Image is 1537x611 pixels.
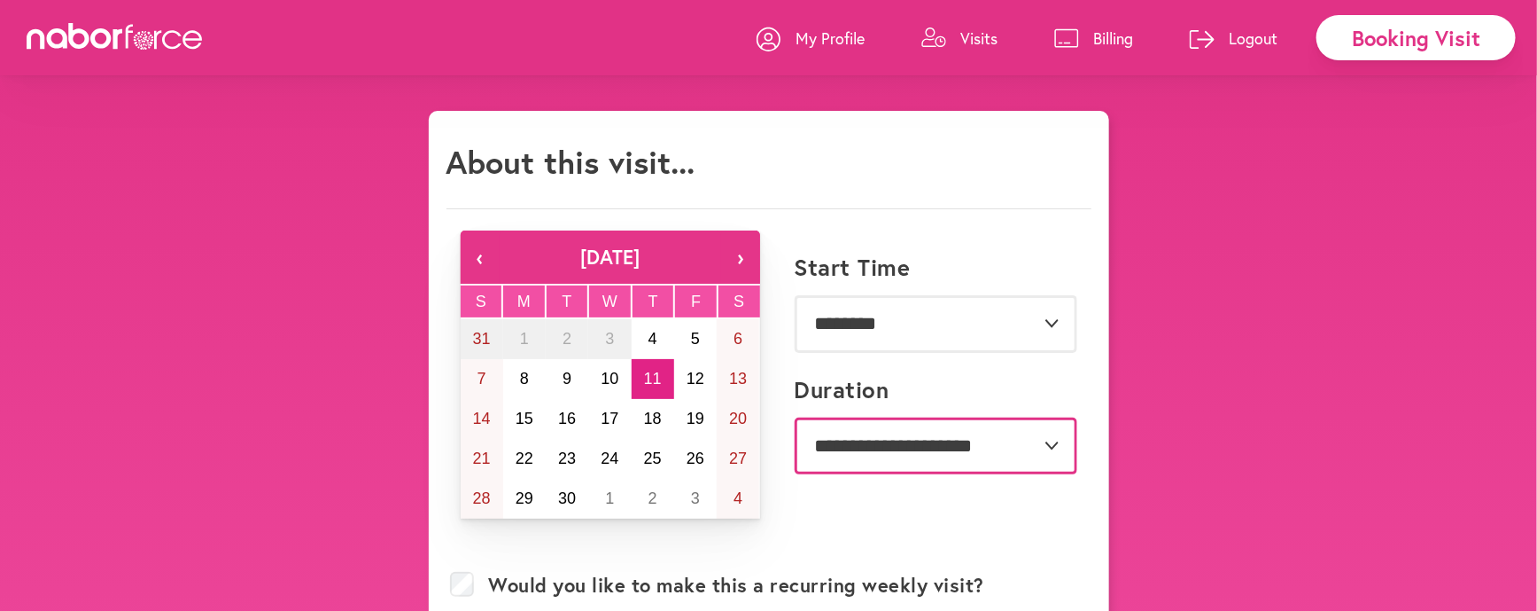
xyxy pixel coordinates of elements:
[601,410,618,427] abbr: September 17, 2025
[796,27,865,49] p: My Profile
[1093,27,1133,49] p: Billing
[516,450,533,467] abbr: September 22, 2025
[729,410,747,427] abbr: September 20, 2025
[605,330,614,348] abbr: September 3, 2025
[558,490,576,507] abbr: September 30, 2025
[734,293,744,310] abbr: Saturday
[562,293,571,310] abbr: Tuesday
[588,439,631,479] button: September 24, 2025
[734,490,742,507] abbr: October 4, 2025
[674,399,717,439] button: September 19, 2025
[674,319,717,359] button: September 5, 2025
[516,410,533,427] abbr: September 15, 2025
[488,574,984,597] label: Would you like to make this a recurring weekly visit?
[588,359,631,399] button: September 10, 2025
[517,293,531,310] abbr: Monday
[601,370,618,388] abbr: September 10, 2025
[563,330,571,348] abbr: September 2, 2025
[632,319,674,359] button: September 4, 2025
[648,490,657,507] abbr: October 2, 2025
[473,490,491,507] abbr: September 28, 2025
[632,359,674,399] button: September 11, 2025
[687,370,704,388] abbr: September 12, 2025
[503,479,546,519] button: September 29, 2025
[757,12,865,65] a: My Profile
[644,450,662,467] abbr: September 25, 2025
[644,370,662,388] abbr: September 11, 2025
[921,12,997,65] a: Visits
[546,399,588,439] button: September 16, 2025
[473,330,491,348] abbr: August 31, 2025
[516,490,533,507] abbr: September 29, 2025
[476,293,486,310] abbr: Sunday
[674,479,717,519] button: October 3, 2025
[717,399,759,439] button: September 20, 2025
[1316,15,1516,60] div: Booking Visit
[605,490,614,507] abbr: October 1, 2025
[588,399,631,439] button: September 17, 2025
[558,410,576,427] abbr: September 16, 2025
[546,359,588,399] button: September 9, 2025
[691,293,701,310] abbr: Friday
[546,439,588,479] button: September 23, 2025
[503,319,546,359] button: September 1, 2025
[691,330,700,348] abbr: September 5, 2025
[558,450,576,467] abbr: September 23, 2025
[500,231,721,284] button: [DATE]
[1229,27,1277,49] p: Logout
[461,399,503,439] button: September 14, 2025
[503,399,546,439] button: September 15, 2025
[588,319,631,359] button: September 3, 2025
[461,231,500,284] button: ‹
[473,450,491,467] abbr: September 21, 2025
[717,479,759,519] button: October 4, 2025
[601,450,618,467] abbr: September 24, 2025
[546,479,588,519] button: September 30, 2025
[729,370,747,388] abbr: September 13, 2025
[674,439,717,479] button: September 26, 2025
[632,439,674,479] button: September 25, 2025
[446,143,695,181] h1: About this visit...
[477,370,486,388] abbr: September 7, 2025
[461,319,503,359] button: August 31, 2025
[602,293,617,310] abbr: Wednesday
[795,376,889,403] label: Duration
[644,410,662,427] abbr: September 18, 2025
[503,439,546,479] button: September 22, 2025
[648,330,657,348] abbr: September 4, 2025
[461,359,503,399] button: September 7, 2025
[687,450,704,467] abbr: September 26, 2025
[691,490,700,507] abbr: October 3, 2025
[734,330,742,348] abbr: September 6, 2025
[721,231,760,284] button: ›
[461,479,503,519] button: September 28, 2025
[632,479,674,519] button: October 2, 2025
[520,370,529,388] abbr: September 8, 2025
[1054,12,1133,65] a: Billing
[717,319,759,359] button: September 6, 2025
[687,410,704,427] abbr: September 19, 2025
[717,359,759,399] button: September 13, 2025
[1190,12,1277,65] a: Logout
[461,439,503,479] button: September 21, 2025
[648,293,658,310] abbr: Thursday
[473,410,491,427] abbr: September 14, 2025
[729,450,747,467] abbr: September 27, 2025
[717,439,759,479] button: September 27, 2025
[632,399,674,439] button: September 18, 2025
[520,330,529,348] abbr: September 1, 2025
[546,319,588,359] button: September 2, 2025
[588,479,631,519] button: October 1, 2025
[960,27,997,49] p: Visits
[503,359,546,399] button: September 8, 2025
[674,359,717,399] button: September 12, 2025
[795,254,911,281] label: Start Time
[563,370,571,388] abbr: September 9, 2025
